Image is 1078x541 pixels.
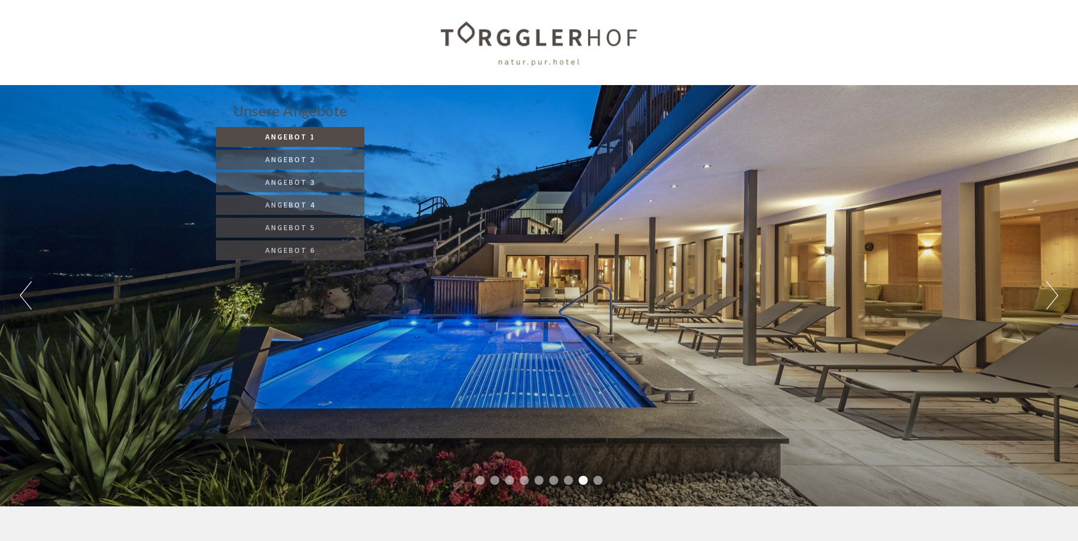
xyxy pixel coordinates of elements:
button: Previous [20,281,32,310]
span: Angebot 5 [265,222,315,233]
span: Angebot 4 [265,200,315,210]
span: Angebot 6 [265,245,315,255]
span: Angebot 1 [265,132,315,142]
span: Angebot 3 [265,177,315,187]
div: Unsere Angebote [216,100,364,121]
button: Next [1046,281,1058,310]
span: Angebot 2 [265,154,315,164]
